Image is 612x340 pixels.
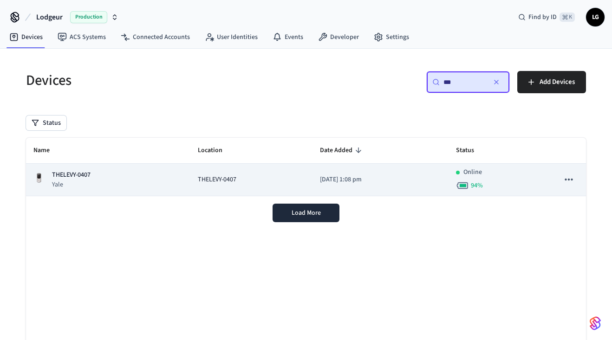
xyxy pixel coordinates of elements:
[52,180,91,189] p: Yale
[273,204,339,222] button: Load More
[471,181,483,190] span: 94 %
[52,170,91,180] p: THELEVY-0407
[320,175,441,185] p: [DATE] 1:08 pm
[311,29,366,45] a: Developer
[320,143,365,158] span: Date Added
[528,13,557,22] span: Find by ID
[70,11,107,23] span: Production
[197,29,265,45] a: User Identities
[463,167,482,177] p: Online
[560,13,575,22] span: ⌘ K
[198,175,236,185] span: THELEVY-0407
[26,138,586,196] table: sticky table
[33,173,45,184] img: Yale Assure Touchscreen Wifi Smart Lock, Satin Nickel, Front
[586,8,605,26] button: LG
[587,9,604,26] span: LG
[540,76,575,88] span: Add Devices
[2,29,50,45] a: Devices
[292,208,321,218] span: Load More
[33,143,62,158] span: Name
[456,143,486,158] span: Status
[265,29,311,45] a: Events
[590,316,601,331] img: SeamLogoGradient.69752ec5.svg
[113,29,197,45] a: Connected Accounts
[198,143,234,158] span: Location
[511,9,582,26] div: Find by ID⌘ K
[517,71,586,93] button: Add Devices
[366,29,417,45] a: Settings
[26,71,300,90] h5: Devices
[50,29,113,45] a: ACS Systems
[36,12,63,23] span: Lodgeur
[26,115,66,130] button: Status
